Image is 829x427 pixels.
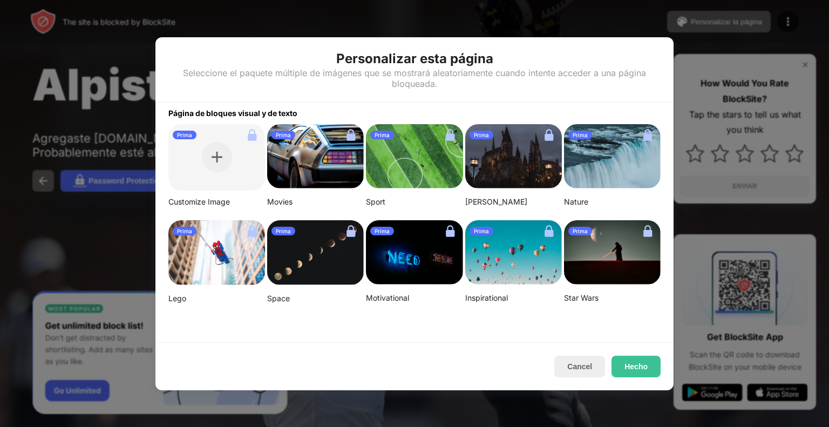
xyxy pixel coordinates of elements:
[366,220,463,285] img: alexis-fauvet-qfWf9Muwp-c-unsplash-small.png
[342,126,359,144] img: lock.svg
[267,294,364,303] div: Space
[168,197,265,207] div: Customize Image
[173,131,196,139] div: Prima
[564,197,661,207] div: Nature
[342,222,359,240] img: lock.svg
[564,293,661,303] div: Star Wars
[267,197,364,207] div: Movies
[212,152,222,162] img: plus.svg
[639,126,656,144] img: lock.svg
[441,222,459,240] img: lock.svg
[370,227,394,235] div: Prima
[568,131,592,139] div: Prima
[366,124,463,189] img: jeff-wang-p2y4T4bFws4-unsplash-small.png
[366,197,463,207] div: Sport
[639,222,656,240] img: lock.svg
[465,124,562,189] img: aditya-vyas-5qUJfO4NU4o-unsplash-small.png
[611,356,661,377] button: Hecho
[168,220,265,285] img: mehdi-messrro-gIpJwuHVwt0-unsplash-small.png
[271,131,295,139] div: Prima
[554,356,605,377] button: Cancel
[465,220,562,285] img: ian-dooley-DuBNA1QMpPA-unsplash-small.png
[465,293,562,303] div: Inspirational
[470,227,493,235] div: Prima
[173,227,196,235] div: Prima
[267,124,364,189] img: image-26.png
[564,220,661,285] img: image-22-small.png
[168,294,265,303] div: Lego
[271,227,295,235] div: Prima
[366,293,463,303] div: Motivational
[370,131,394,139] div: Prima
[243,126,261,144] img: lock.svg
[465,197,562,207] div: [PERSON_NAME]
[564,124,661,189] img: aditya-chinchure-LtHTe32r_nA-unsplash.png
[470,131,493,139] div: Prima
[267,220,364,286] img: linda-xu-KsomZsgjLSA-unsplash.png
[168,67,661,89] div: Seleccione el paquete múltiple de imágenes que se mostrará aleatoriamente cuando intente acceder ...
[243,222,261,240] img: lock.svg
[336,50,493,67] div: Personalizar esta página
[540,222,558,240] img: lock.svg
[540,126,558,144] img: lock.svg
[568,227,592,235] div: Prima
[441,126,459,144] img: lock.svg
[155,103,674,118] div: Página de bloques visual y de texto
